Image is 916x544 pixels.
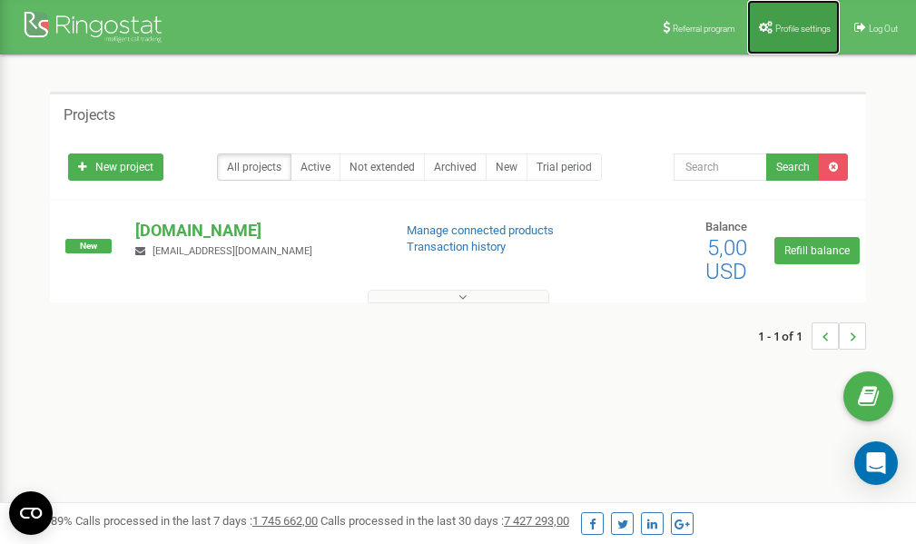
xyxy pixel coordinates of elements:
[854,441,898,485] div: Open Intercom Messenger
[774,237,860,264] a: Refill balance
[135,219,377,242] p: [DOMAIN_NAME]
[65,239,112,253] span: New
[527,153,602,181] a: Trial period
[705,235,747,284] span: 5,00 USD
[869,24,898,34] span: Log Out
[775,24,831,34] span: Profile settings
[407,223,554,237] a: Manage connected products
[766,153,820,181] button: Search
[674,153,767,181] input: Search
[68,153,163,181] a: New project
[340,153,425,181] a: Not extended
[424,153,487,181] a: Archived
[291,153,340,181] a: Active
[705,220,747,233] span: Balance
[673,24,735,34] span: Referral program
[758,322,812,350] span: 1 - 1 of 1
[758,304,866,368] nav: ...
[9,491,53,535] button: Open CMP widget
[153,245,312,257] span: [EMAIL_ADDRESS][DOMAIN_NAME]
[407,240,506,253] a: Transaction history
[217,153,291,181] a: All projects
[320,514,569,528] span: Calls processed in the last 30 days :
[75,514,318,528] span: Calls processed in the last 7 days :
[252,514,318,528] u: 1 745 662,00
[486,153,527,181] a: New
[64,107,115,124] h5: Projects
[504,514,569,528] u: 7 427 293,00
